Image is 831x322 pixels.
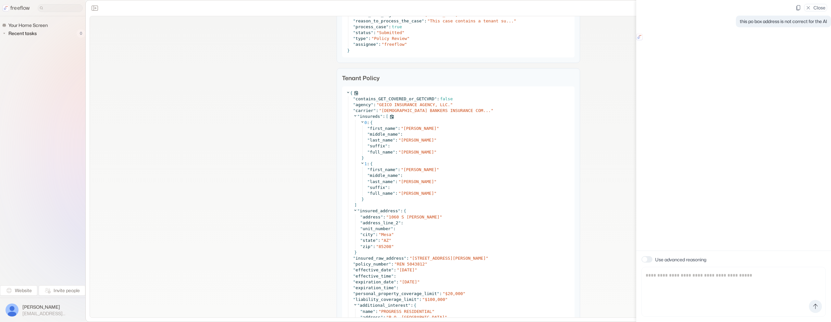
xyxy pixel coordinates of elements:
[442,291,445,296] span: "
[412,256,486,261] span: [STREET_ADDRESS][PERSON_NAME]
[440,96,453,101] span: false
[373,102,376,107] span: :
[360,238,363,243] span: "
[395,191,398,196] span: :
[363,309,373,314] span: name
[394,285,396,290] span: "
[434,138,437,142] span: "
[384,238,389,243] span: AZ
[2,21,50,29] a: Your Home Screen
[360,114,380,119] span: insureds
[373,108,376,113] span: "
[393,138,395,142] span: "
[385,143,388,148] span: "
[342,74,575,82] p: Tenant Policy
[354,250,357,255] span: }
[378,238,380,243] span: :
[381,232,391,237] span: Mesa
[386,215,389,219] span: "
[360,315,363,320] span: "
[398,220,401,225] span: "
[386,114,389,119] span: [
[401,208,403,214] span: :
[371,30,373,35] span: "
[398,191,401,196] span: "
[398,173,400,178] span: "
[381,309,432,314] span: PROGRESS RESIDENTIAL
[357,208,360,213] span: "
[355,256,404,261] span: insured_raw_address
[422,297,425,302] span: "
[370,173,398,178] span: middle_name
[398,126,400,131] span: :
[397,262,425,266] span: REN 5043812
[355,30,371,35] span: status
[353,108,356,113] span: "
[367,120,369,126] span: :
[367,161,369,167] span: :
[355,274,391,279] span: effective_time
[360,244,363,249] span: "
[386,24,389,29] span: "
[382,108,491,113] span: [DEMOGRAPHIC_DATA] BANKERS INSURANCE COM...
[378,42,381,47] span: :
[395,167,398,172] span: "
[355,102,371,107] span: agency
[355,279,393,284] span: expiration_date
[398,167,400,172] span: :
[353,102,356,107] span: "
[434,150,437,155] span: "
[375,309,378,314] span: :
[354,203,357,207] span: ]
[486,256,489,261] span: "
[403,167,437,172] span: [PERSON_NAME]
[355,24,386,29] span: process_case
[360,309,363,314] span: "
[363,238,375,243] span: state
[394,279,396,284] span: "
[463,291,465,296] span: "
[391,226,393,231] span: "
[355,42,376,47] span: assignee
[389,215,440,219] span: 1060 S [PERSON_NAME]
[367,143,370,148] span: "
[379,30,402,35] span: Submitted
[434,179,437,184] span: "
[391,262,394,266] span: :
[445,315,447,320] span: "
[380,114,383,119] span: "
[353,42,356,47] span: "
[347,48,350,53] span: }
[353,274,356,279] span: "
[363,220,398,225] span: address_line_2
[402,279,417,284] span: [DATE]
[434,191,437,196] span: "
[389,238,391,243] span: "
[514,19,516,23] span: "
[440,291,442,296] span: :
[430,19,514,23] span: This case contains a tenant su...
[360,303,408,308] span: additional_interest
[434,96,437,101] span: "
[450,102,453,107] span: "
[440,215,442,219] span: "
[370,191,392,196] span: full_name
[371,36,374,41] span: "
[366,36,368,41] span: "
[398,138,401,142] span: "
[399,267,415,272] span: [DATE]
[383,215,386,219] span: :
[363,232,373,237] span: city
[391,267,394,272] span: "
[402,30,404,35] span: "
[395,179,398,184] span: :
[417,279,420,284] span: "
[355,297,416,302] span: liability_coverage_limit
[404,256,406,261] span: "
[374,36,407,41] span: Policy Review
[355,267,391,272] span: effective_date
[401,150,434,155] span: [PERSON_NAME]
[350,90,353,96] span: {
[380,315,383,320] span: "
[375,238,378,243] span: "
